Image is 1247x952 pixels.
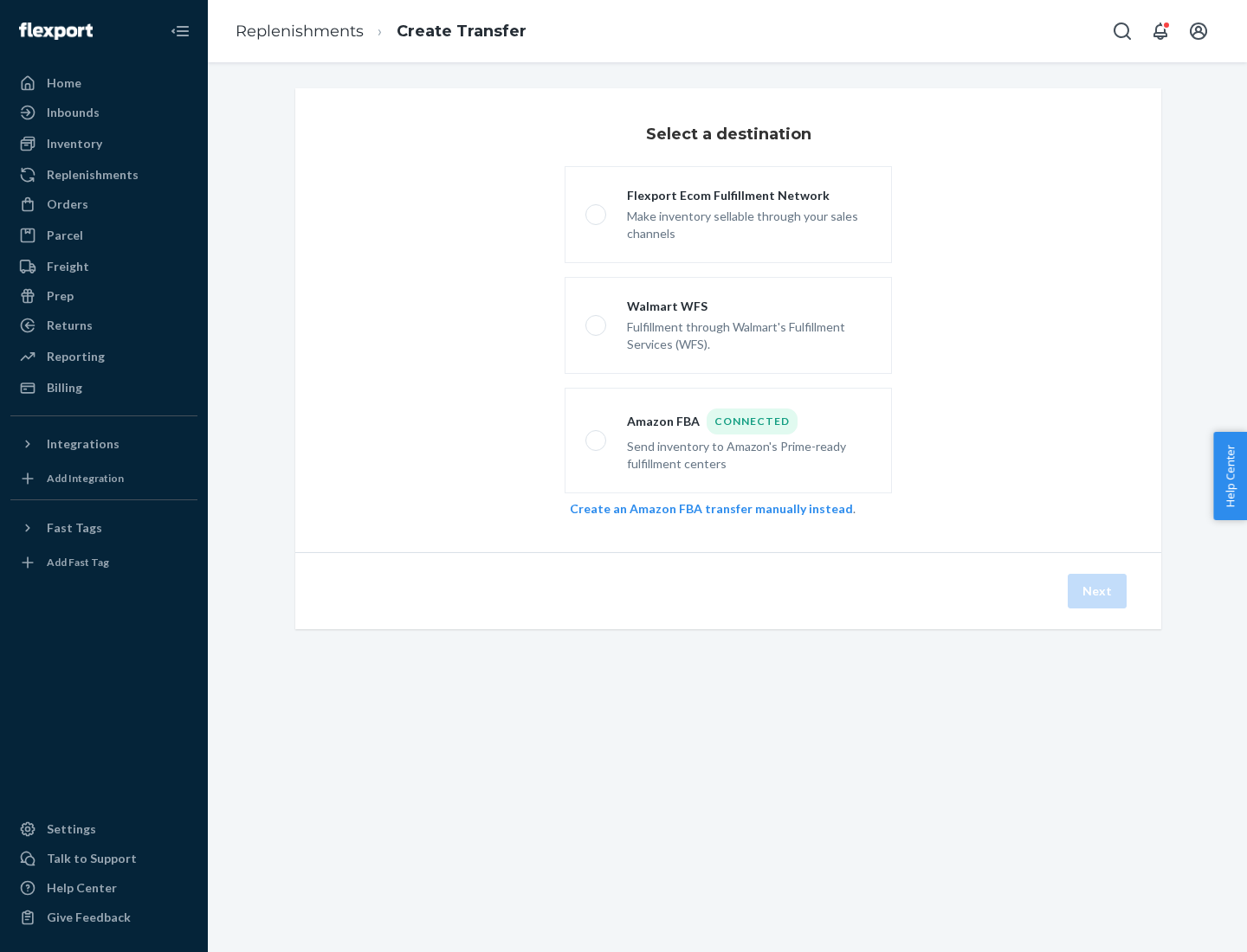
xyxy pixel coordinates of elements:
[10,374,197,402] a: Billing
[10,253,197,280] a: Freight
[10,815,197,843] a: Settings
[47,74,81,92] div: Home
[570,500,887,518] div: .
[570,501,853,516] a: Create an Amazon FBA transfer manually instead
[1143,14,1178,48] button: Open notifications
[707,408,798,434] div: Connected
[627,434,871,473] div: Send inventory to Amazon's Prime-ready fulfillment centers
[47,519,102,537] div: Fast Tags
[646,123,811,145] h3: Select a destination
[47,104,100,121] div: Inbounds
[10,69,197,97] a: Home
[47,258,89,275] div: Freight
[1213,432,1247,520] button: Help Center
[10,282,197,310] a: Prep
[222,6,540,57] ol: breadcrumbs
[627,204,871,242] div: Make inventory sellable through your sales channels
[47,820,96,838] div: Settings
[163,14,197,48] button: Close Navigation
[1181,14,1216,48] button: Open account menu
[47,879,117,897] div: Help Center
[47,227,83,244] div: Parcel
[10,514,197,542] button: Fast Tags
[10,161,197,189] a: Replenishments
[47,471,124,486] div: Add Integration
[10,343,197,370] a: Reporting
[10,430,197,458] button: Integrations
[47,348,105,365] div: Reporting
[10,99,197,126] a: Inbounds
[47,196,88,213] div: Orders
[19,23,93,40] img: Flexport logo
[1068,574,1127,608] button: Next
[10,190,197,218] a: Orders
[397,22,527,41] a: Create Transfer
[10,904,197,931] button: Give Feedback
[627,298,871,315] div: Walmart WFS
[627,187,871,204] div: Flexport Ecom Fulfillment Network
[10,874,197,902] a: Help Center
[47,317,93,334] div: Returns
[10,465,197,492] a: Add Integration
[47,166,139,183] div: Replenishments
[47,135,102,152] div: Inventory
[47,287,74,305] div: Prep
[1105,14,1140,48] button: Open Search Box
[47,435,120,453] div: Integrations
[10,549,197,576] a: Add Fast Tag
[47,909,131,926] div: Give Feedback
[10,312,197,339] a: Returns
[627,408,871,434] div: Amazon FBA
[10,222,197,249] a: Parcel
[10,130,197,158] a: Inventory
[236,22,364,41] a: Replenishments
[47,379,82,396] div: Billing
[627,315,871,353] div: Fulfillment through Walmart's Fulfillment Services (WFS).
[47,555,109,569] div: Add Fast Tag
[47,850,137,867] div: Talk to Support
[10,845,197,872] a: Talk to Support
